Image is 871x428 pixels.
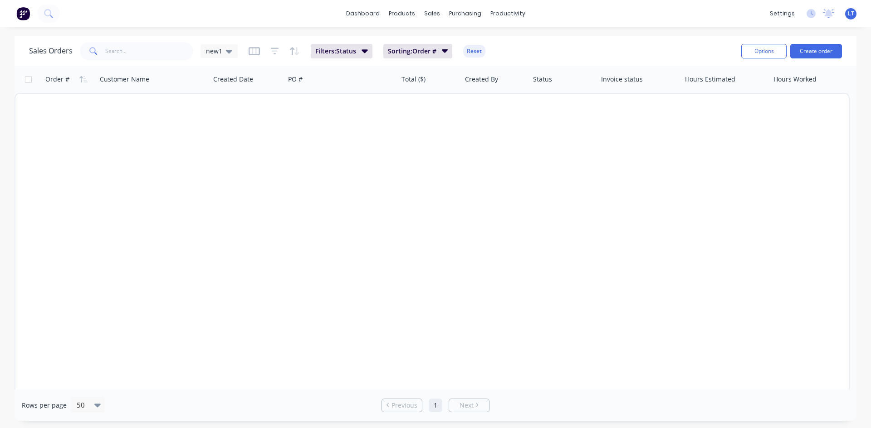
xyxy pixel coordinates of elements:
[288,75,303,84] div: PO #
[420,7,445,20] div: sales
[848,10,854,18] span: LT
[486,7,530,20] div: productivity
[773,75,817,84] div: Hours Worked
[449,401,489,410] a: Next page
[401,75,426,84] div: Total ($)
[383,44,453,58] button: Sorting:Order #
[206,46,222,56] span: new1
[445,7,486,20] div: purchasing
[765,7,799,20] div: settings
[685,75,735,84] div: Hours Estimated
[100,75,149,84] div: Customer Name
[388,47,436,56] span: Sorting: Order #
[741,44,787,58] button: Options
[22,401,67,410] span: Rows per page
[45,75,69,84] div: Order #
[391,401,417,410] span: Previous
[790,44,842,58] button: Create order
[315,47,356,56] span: Filters: Status
[460,401,474,410] span: Next
[29,47,73,55] h1: Sales Orders
[342,7,384,20] a: dashboard
[213,75,253,84] div: Created Date
[463,45,485,58] button: Reset
[384,7,420,20] div: products
[382,401,422,410] a: Previous page
[601,75,643,84] div: Invoice status
[533,75,552,84] div: Status
[105,42,194,60] input: Search...
[429,399,442,412] a: Page 1 is your current page
[465,75,498,84] div: Created By
[311,44,372,58] button: Filters:Status
[16,7,30,20] img: Factory
[378,399,493,412] ul: Pagination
